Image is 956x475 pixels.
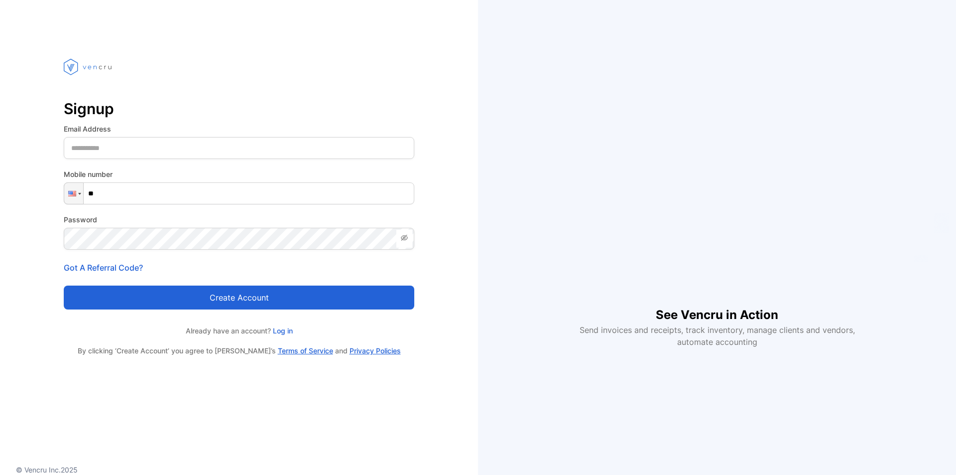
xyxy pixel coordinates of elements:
p: Send invoices and receipts, track inventory, manage clients and vendors, automate accounting [574,324,860,348]
iframe: YouTube video player [573,128,861,290]
p: Signup [64,97,414,121]
a: Terms of Service [278,346,333,355]
label: Mobile number [64,169,414,179]
a: Log in [271,326,293,335]
div: United States: + 1 [64,183,83,204]
p: Got A Referral Code? [64,262,414,274]
p: By clicking ‘Create Account’ you agree to [PERSON_NAME]’s and [64,346,414,356]
label: Password [64,214,414,225]
button: Create account [64,286,414,310]
p: Already have an account? [64,325,414,336]
img: vencru logo [64,40,114,94]
h1: See Vencru in Action [656,290,778,324]
a: Privacy Policies [350,346,401,355]
label: Email Address [64,124,414,134]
